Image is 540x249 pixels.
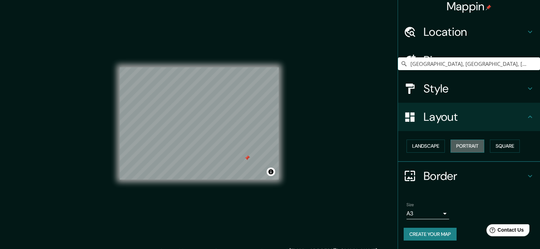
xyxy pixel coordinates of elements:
[451,140,484,153] button: Portrait
[407,208,449,219] div: A3
[398,57,540,70] input: Pick your city or area
[424,53,526,67] h4: Pins
[398,46,540,74] div: Pins
[398,74,540,103] div: Style
[477,221,532,241] iframe: Help widget launcher
[407,202,414,208] label: Size
[424,81,526,96] h4: Style
[267,168,275,176] button: Toggle attribution
[398,162,540,190] div: Border
[424,169,526,183] h4: Border
[398,18,540,46] div: Location
[424,110,526,124] h4: Layout
[398,103,540,131] div: Layout
[120,67,279,180] canvas: Map
[404,228,457,241] button: Create your map
[490,140,520,153] button: Square
[424,25,526,39] h4: Location
[486,5,491,10] img: pin-icon.png
[407,140,445,153] button: Landscape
